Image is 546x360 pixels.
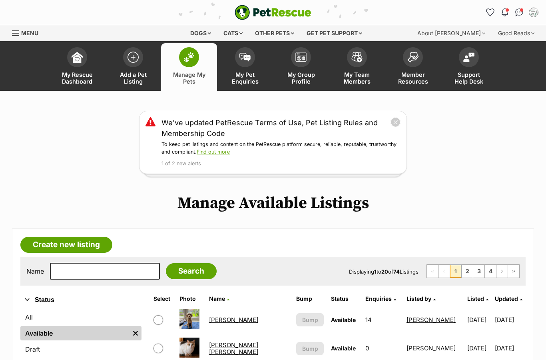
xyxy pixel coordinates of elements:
[59,71,95,85] span: My Rescue Dashboard
[179,338,199,358] img: Allington Jagger
[105,43,161,91] a: Add a Pet Listing
[407,295,431,302] span: Listed by
[365,295,392,302] span: translation missing: en.admin.listings.index.attributes.enquiries
[374,268,377,275] strong: 1
[508,265,519,278] a: Last page
[235,5,311,20] img: logo-e224e6f780fb5917bec1dbf3a21bbac754714ae5b6737aabdf751b685950b380.svg
[385,43,441,91] a: Member Resources
[239,53,251,62] img: pet-enquiries-icon-7e3ad2cf08bfb03b45e93fb7055b45f3efa6380592205ae92323e6603595dc1f.svg
[49,43,105,91] a: My Rescue Dashboard
[407,344,456,352] a: [PERSON_NAME]
[462,265,473,278] a: Page 2
[407,52,418,62] img: member-resources-icon-8e73f808a243e03378d46382f2149f9095a855e16c252ad45f914b54edf8863c.svg
[115,71,151,85] span: Add a Pet Listing
[484,6,497,19] a: Favourites
[130,326,141,340] a: Remove filter
[161,160,401,168] p: 1 of 2 new alerts
[463,52,474,62] img: help-desk-icon-fdf02630f3aa405de69fd3d07c3f3aa587a6932b1a1747fa1d2bba05be0121f9.svg
[467,295,488,302] a: Listed
[362,306,403,334] td: 14
[427,265,438,278] span: First page
[227,71,263,85] span: My Pet Enquiries
[530,8,538,16] img: Caro Cooper profile pic
[209,295,225,302] span: Name
[331,345,356,352] span: Available
[412,25,491,41] div: About [PERSON_NAME]
[273,43,329,91] a: My Group Profile
[12,25,44,40] a: Menu
[496,265,508,278] a: Next page
[467,295,484,302] span: Listed
[218,25,248,41] div: Cats
[20,295,141,305] button: Status
[464,306,494,334] td: [DATE]
[171,71,207,85] span: Manage My Pets
[20,342,141,356] a: Draft
[492,25,540,41] div: Good Reads
[485,265,496,278] a: Page 4
[20,326,130,340] a: Available
[450,265,461,278] span: Page 1
[351,52,363,62] img: team-members-icon-5396bd8760b3fe7c0b43da4ab00e1e3bb1a5d9ba89233759b79545d2d3fc5d0d.svg
[451,71,487,85] span: Support Help Desk
[391,117,401,127] button: close
[441,43,497,91] a: Support Help Desk
[502,8,508,16] img: notifications-46538b983faf8c2785f20acdc204bb7945ddae34d4c08c2a6579f10ce5e182be.svg
[302,344,318,353] span: Bump
[128,52,139,63] img: add-pet-listing-icon-0afa8454b4691262ce3f59096e99ab1cd57d4a30225e0717b998d2c9b9846f56.svg
[331,316,356,323] span: Available
[21,30,38,36] span: Menu
[381,268,388,275] strong: 20
[513,6,526,19] a: Conversations
[407,295,436,302] a: Listed by
[328,292,361,305] th: Status
[426,264,520,278] nav: Pagination
[438,265,450,278] span: Previous page
[161,43,217,91] a: Manage My Pets
[249,25,300,41] div: Other pets
[161,141,401,156] p: To keep pet listings and content on the PetRescue platform secure, reliable, reputable, trustwort...
[283,71,319,85] span: My Group Profile
[349,268,418,275] span: Displaying to of Listings
[20,237,112,253] a: Create new listing
[209,316,258,324] a: [PERSON_NAME]
[209,295,229,302] a: Name
[293,292,327,305] th: Bump
[498,6,511,19] button: Notifications
[495,295,522,302] a: Updated
[150,292,175,305] th: Select
[339,71,375,85] span: My Team Members
[473,265,484,278] a: Page 3
[302,316,318,324] span: Bump
[217,43,273,91] a: My Pet Enquiries
[296,313,323,326] button: Bump
[176,292,205,305] th: Photo
[183,52,195,62] img: manage-my-pets-icon-02211641906a0b7f246fdf0571729dbe1e7629f14944591b6c1af311fb30b64b.svg
[393,268,400,275] strong: 74
[515,8,524,16] img: chat-41dd97257d64d25036548639549fe6c8038ab92f7586957e7f3b1b290dea8141.svg
[495,295,518,302] span: Updated
[185,25,217,41] div: Dogs
[72,52,83,63] img: dashboard-icon-eb2f2d2d3e046f16d808141f083e7271f6b2e854fb5c12c21221c1fb7104beca.svg
[365,295,396,302] a: Enquiries
[407,316,456,324] a: [PERSON_NAME]
[161,117,391,139] a: We've updated PetRescue Terms of Use, Pet Listing Rules and Membership Code
[527,6,540,19] button: My account
[197,149,230,155] a: Find out more
[295,52,307,62] img: group-profile-icon-3fa3cf56718a62981997c0bc7e787c4b2cf8bcc04b72c1350f741eb67cf2f40e.svg
[26,268,44,275] label: Name
[296,342,323,355] button: Bump
[20,310,141,324] a: All
[166,263,217,279] input: Search
[235,5,311,20] a: PetRescue
[484,6,540,19] ul: Account quick links
[301,25,368,41] div: Get pet support
[395,71,431,85] span: Member Resources
[495,306,525,334] td: [DATE]
[329,43,385,91] a: My Team Members
[209,341,258,356] a: [PERSON_NAME] [PERSON_NAME]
